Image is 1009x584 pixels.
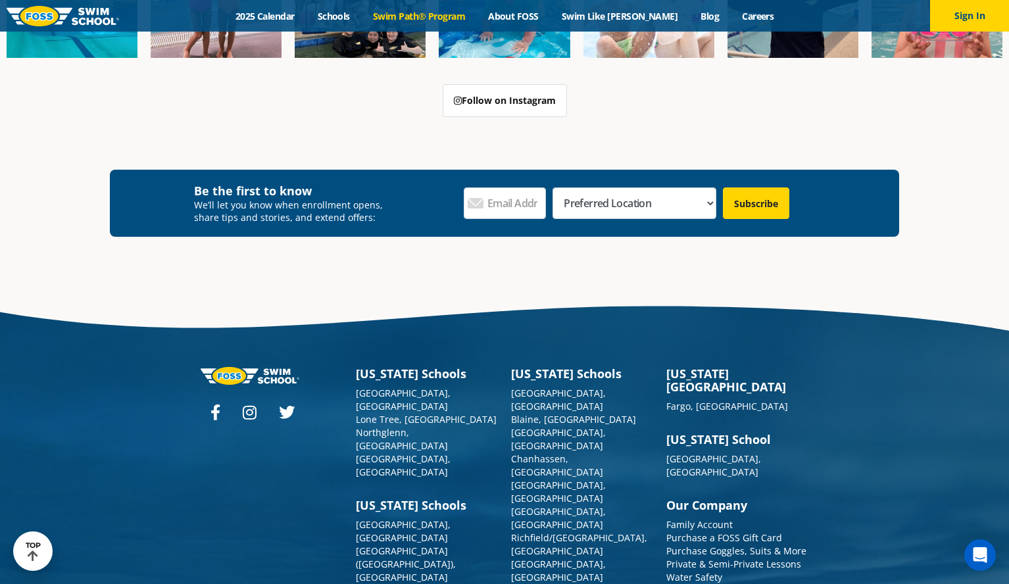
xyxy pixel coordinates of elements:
[511,505,606,531] a: [GEOGRAPHIC_DATA], [GEOGRAPHIC_DATA]
[361,10,476,22] a: Swim Path® Program
[666,545,806,557] a: Purchase Goggles, Suits & More
[224,10,306,22] a: 2025 Calendar
[443,84,567,117] a: Follow on Instagram
[511,558,606,583] a: [GEOGRAPHIC_DATA], [GEOGRAPHIC_DATA]
[511,479,606,504] a: [GEOGRAPHIC_DATA], [GEOGRAPHIC_DATA]
[511,452,603,478] a: Chanhassen, [GEOGRAPHIC_DATA]
[7,6,119,26] img: FOSS Swim School Logo
[511,387,606,412] a: [GEOGRAPHIC_DATA], [GEOGRAPHIC_DATA]
[511,413,636,426] a: Blaine, [GEOGRAPHIC_DATA]
[356,367,498,380] h3: [US_STATE] Schools
[306,10,361,22] a: Schools
[666,571,722,583] a: Water Safety
[26,541,41,562] div: TOP
[511,426,606,452] a: [GEOGRAPHIC_DATA], [GEOGRAPHIC_DATA]
[964,539,996,571] div: Open Intercom Messenger
[511,367,653,380] h3: [US_STATE] Schools
[511,531,647,557] a: Richfield/[GEOGRAPHIC_DATA], [GEOGRAPHIC_DATA]
[356,387,451,412] a: [GEOGRAPHIC_DATA], [GEOGRAPHIC_DATA]
[464,187,547,219] input: Email Address
[666,499,808,512] h3: Our Company
[666,367,808,393] h3: [US_STATE][GEOGRAPHIC_DATA]
[666,558,801,570] a: Private & Semi-Private Lessons
[666,400,788,412] a: Fargo, [GEOGRAPHIC_DATA]
[666,433,808,446] h3: [US_STATE] School
[194,199,392,224] p: We’ll let you know when enrollment opens, share tips and stories, and extend offers:
[550,10,689,22] a: Swim Like [PERSON_NAME]
[689,10,731,22] a: Blog
[723,187,789,219] input: Subscribe
[356,452,451,478] a: [GEOGRAPHIC_DATA], [GEOGRAPHIC_DATA]
[666,452,761,478] a: [GEOGRAPHIC_DATA], [GEOGRAPHIC_DATA]
[356,518,451,544] a: [GEOGRAPHIC_DATA], [GEOGRAPHIC_DATA]
[356,413,497,426] a: Lone Tree, [GEOGRAPHIC_DATA]
[194,183,392,199] h4: Be the first to know
[356,499,498,512] h3: [US_STATE] Schools
[201,367,299,385] img: Foss-logo-horizontal-white.svg
[666,518,733,531] a: Family Account
[356,545,456,583] a: [GEOGRAPHIC_DATA] ([GEOGRAPHIC_DATA]), [GEOGRAPHIC_DATA]
[731,10,785,22] a: Careers
[477,10,551,22] a: About FOSS
[356,426,448,452] a: Northglenn, [GEOGRAPHIC_DATA]
[666,531,782,544] a: Purchase a FOSS Gift Card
